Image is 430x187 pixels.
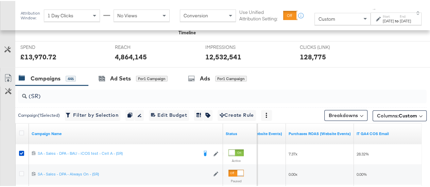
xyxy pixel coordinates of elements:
button: Create Rule [218,109,256,120]
span: Create Rule [220,110,254,118]
div: for 1 Campaign [215,75,247,81]
span: Filter by Selection [67,110,118,118]
a: Your campaign name. [32,130,220,135]
label: End: [400,13,411,18]
a: SA - Sales - DPA - BAU - iCOS test - Cell A - (SR) [38,150,198,156]
button: Columns:Custom [373,109,427,120]
div: 4,864,145 [115,51,147,61]
label: Start: [383,13,394,18]
strong: to [394,17,400,22]
label: Active [228,157,244,162]
div: 12,532,541 [205,51,241,61]
button: Filter by Selection [65,109,120,120]
span: 1 Day Clicks [48,12,73,18]
div: Ads [200,74,210,81]
span: 0.00x [289,171,297,176]
span: CLICKS (LINK) [299,43,350,50]
a: SA - Sales - DPA - Always On - (SR) [38,170,210,176]
button: Breakdowns [324,109,367,120]
div: Timeline [178,29,196,35]
a: Shows the current state of your Ad Campaign. [226,130,254,135]
span: Conversion [184,12,208,18]
div: £13,970.72 [20,51,56,61]
span: Custom [399,112,417,118]
span: No Views [117,12,137,18]
span: 0.00% [357,171,367,176]
label: Use Unified Attribution Setting: [239,8,280,21]
a: IT NET COS _ GA4 [357,130,419,135]
label: Paused [228,178,244,182]
div: SA - Sales - DPA - BAU - iCOS test - Cell A - (SR) [38,150,198,155]
div: 128,775 [299,51,326,61]
div: [DATE] [383,17,394,23]
span: SPEND [20,43,71,50]
span: Columns: [377,111,417,118]
span: ↑ [371,7,378,10]
span: Custom [318,15,335,21]
div: Campaign ( 1 Selected) [18,111,60,117]
input: Search Campaigns by Name, ID or Objective [27,86,391,99]
div: Attribution Window: [20,10,40,19]
div: Campaigns [31,74,61,81]
a: The total value of the purchase actions divided by spend tracked by your Custom Audience pixel on... [289,130,351,135]
div: [DATE] [400,17,411,23]
span: 28.32% [357,150,369,155]
div: for 1 Campaign [136,75,168,81]
div: 446 [66,75,76,81]
span: IMPRESSIONS [205,43,256,50]
div: Ad Sets [110,74,131,81]
button: Edit Budget [149,109,189,120]
span: 7.37x [289,150,297,155]
span: REACH [115,43,166,50]
span: Edit Budget [151,110,187,118]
